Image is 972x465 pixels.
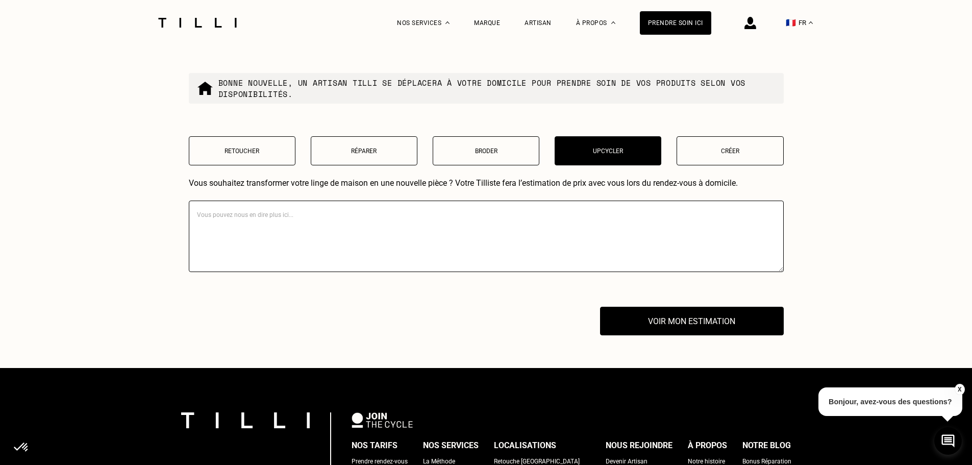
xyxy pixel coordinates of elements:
p: Réparer [316,148,412,155]
a: Artisan [525,19,552,27]
p: Créer [682,148,778,155]
img: logo Tilli [181,412,310,428]
div: Nous rejoindre [606,438,672,453]
button: X [954,384,964,395]
button: Créer [677,136,783,165]
p: Upcycler [560,148,656,155]
img: menu déroulant [809,21,813,24]
div: Nos tarifs [352,438,397,453]
img: Logo du service de couturière Tilli [155,18,240,28]
span: 🇫🇷 [786,18,796,28]
p: Bonne nouvelle, un artisan tilli se déplacera à votre domicile pour prendre soin de vos produits ... [218,77,776,100]
img: commande à domicile [197,80,213,96]
img: Menu déroulant [445,21,450,24]
div: Nos services [423,438,479,453]
button: Upcycler [555,136,661,165]
p: Vous souhaitez transformer votre linge de maison en une nouvelle pièce ? Votre Tilliste fera l’es... [189,178,784,188]
p: Broder [438,148,534,155]
a: Prendre soin ici [640,11,711,35]
div: Notre blog [742,438,791,453]
p: Bonjour, avez-vous des questions? [818,387,962,416]
button: Réparer [311,136,417,165]
button: Voir mon estimation [600,307,784,335]
img: icône connexion [744,17,756,29]
div: À propos [688,438,727,453]
img: Menu déroulant à propos [611,21,615,24]
button: Broder [433,136,539,165]
img: logo Join The Cycle [352,412,413,428]
button: Retoucher [189,136,295,165]
div: Localisations [494,438,556,453]
p: Retoucher [194,148,290,155]
a: Marque [474,19,500,27]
